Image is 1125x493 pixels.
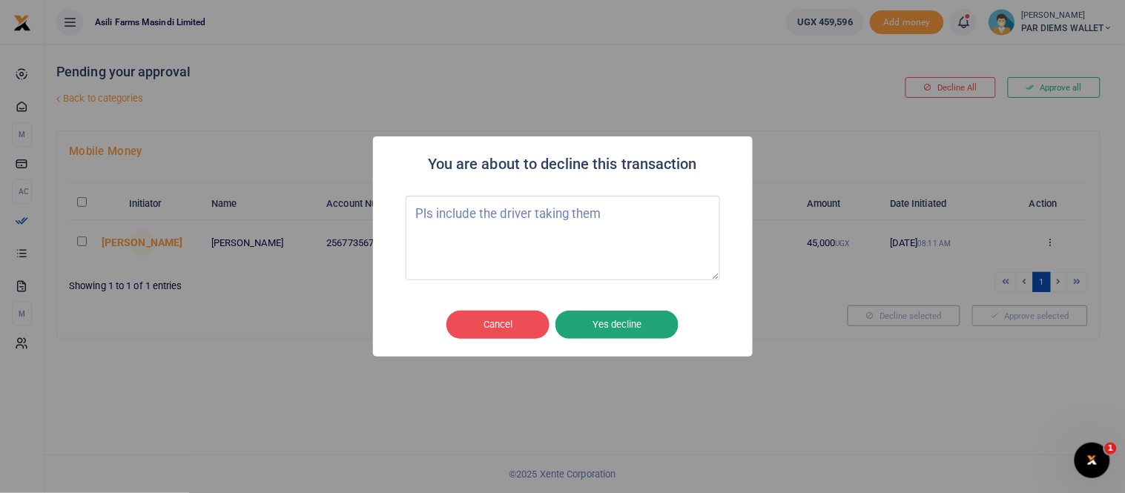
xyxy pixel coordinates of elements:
h2: You are about to decline this transaction [428,151,697,177]
button: Yes decline [555,311,679,339]
textarea: Type your message here [406,196,720,280]
button: Cancel [446,311,550,339]
span: 1 [1105,443,1117,454]
iframe: Intercom live chat [1075,443,1110,478]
